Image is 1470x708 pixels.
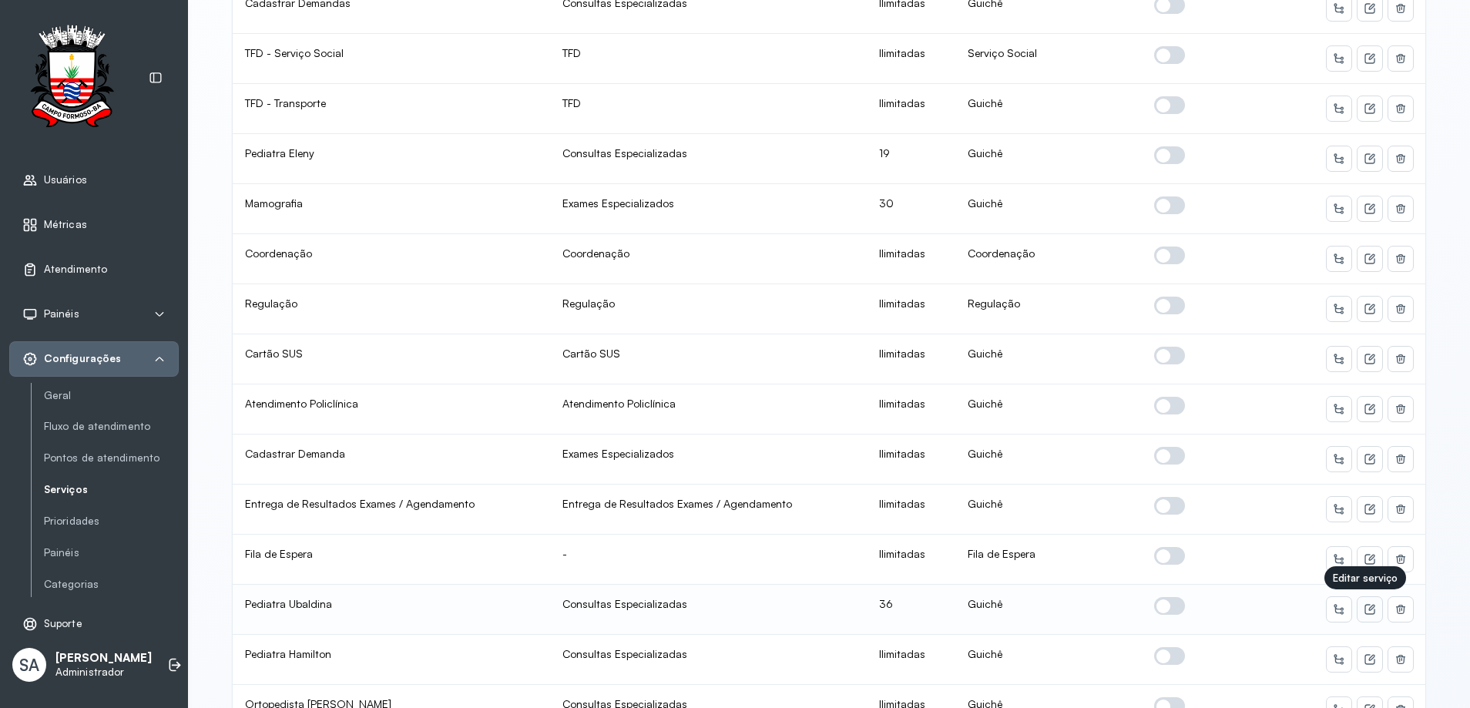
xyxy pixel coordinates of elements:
td: Guichê [955,334,1142,384]
td: 19 [867,134,955,184]
td: Serviço Social [955,34,1142,84]
div: Consultas Especializadas [562,647,855,661]
td: Ilimitadas [867,485,955,535]
td: Coordenação [955,234,1142,284]
td: Mamografia [233,184,550,234]
td: Guichê [955,184,1142,234]
td: Fila de Espera [233,535,550,585]
td: Pediatra Hamilton [233,635,550,685]
a: Serviços [44,480,179,499]
span: Painéis [44,307,79,320]
td: Ilimitadas [867,84,955,134]
span: Atendimento [44,263,107,276]
td: Ilimitadas [867,234,955,284]
div: Consultas Especializadas [562,597,855,611]
td: Guichê [955,435,1142,485]
a: Serviços [44,483,179,496]
div: Exames Especializados [562,447,855,461]
td: Cadastrar Demanda [233,435,550,485]
td: Ilimitadas [867,334,955,384]
td: Guichê [955,635,1142,685]
span: Métricas [44,218,87,231]
td: Regulação [955,284,1142,334]
td: 36 [867,585,955,635]
td: Ilimitadas [867,284,955,334]
a: Prioridades [44,512,179,531]
div: Atendimento Policlínica [562,397,855,411]
td: Ilimitadas [867,384,955,435]
a: Pontos de atendimento [44,451,179,465]
td: Ilimitadas [867,535,955,585]
a: Métricas [22,217,166,233]
div: Cartão SUS [562,347,855,361]
p: [PERSON_NAME] [55,651,152,666]
td: Guichê [955,384,1142,435]
a: Pontos de atendimento [44,448,179,468]
a: Categorias [44,578,179,591]
span: Usuários [44,173,87,186]
td: Cartão SUS [233,334,550,384]
td: Ilimitadas [867,435,955,485]
td: Pediatra Eleny [233,134,550,184]
a: Usuários [22,173,166,188]
td: Guichê [955,134,1142,184]
img: Logotipo do estabelecimento [16,25,127,132]
span: Suporte [44,617,82,630]
div: TFD [562,46,855,60]
a: Painéis [44,543,179,562]
td: Atendimento Policlínica [233,384,550,435]
td: Regulação [233,284,550,334]
td: Entrega de Resultados Exames / Agendamento [233,485,550,535]
td: Pediatra Ubaldina [233,585,550,635]
a: Geral [44,386,179,405]
a: Atendimento [22,262,166,277]
td: Guichê [955,585,1142,635]
div: - [562,547,855,561]
td: TFD - Transporte [233,84,550,134]
td: Ilimitadas [867,635,955,685]
a: Fluxo de atendimento [44,420,179,433]
div: Entrega de Resultados Exames / Agendamento [562,497,855,511]
a: Fluxo de atendimento [44,417,179,436]
div: Exames Especializados [562,196,855,210]
td: Fila de Espera [955,535,1142,585]
td: TFD - Serviço Social [233,34,550,84]
td: 30 [867,184,955,234]
td: Guichê [955,485,1142,535]
a: Categorias [44,575,179,594]
a: Prioridades [44,515,179,528]
div: Consultas Especializadas [562,146,855,160]
div: TFD [562,96,855,110]
a: Painéis [44,546,179,559]
span: Configurações [44,352,121,365]
a: Geral [44,389,179,402]
td: Ilimitadas [867,34,955,84]
div: Coordenação [562,247,855,260]
p: Administrador [55,666,152,679]
td: Guichê [955,84,1142,134]
td: Coordenação [233,234,550,284]
div: Regulação [562,297,855,310]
